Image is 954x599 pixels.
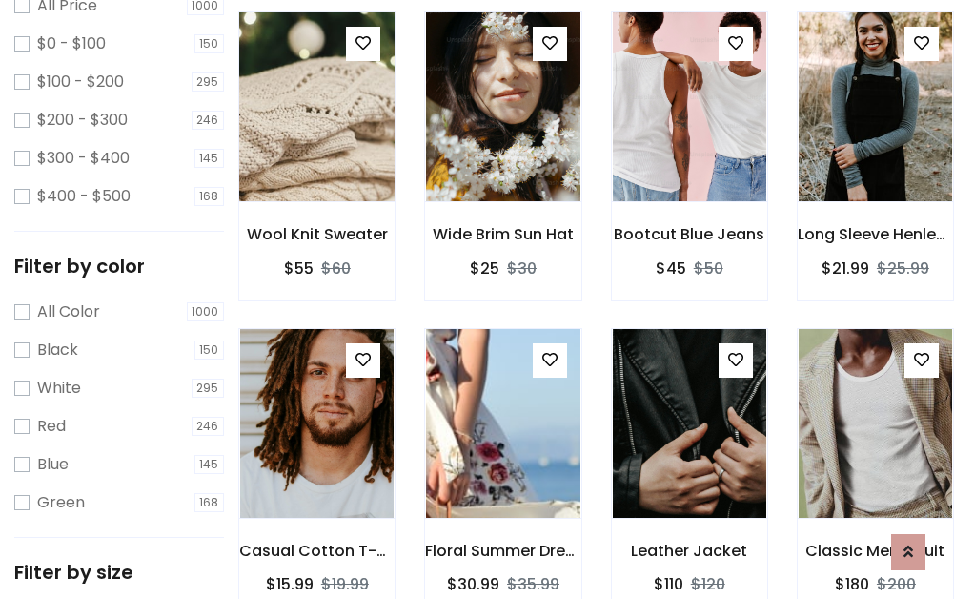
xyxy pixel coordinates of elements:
[37,453,69,476] label: Blue
[37,185,131,208] label: $400 - $500
[14,561,224,584] h5: Filter by size
[798,542,953,560] h6: Classic Men's Suit
[37,339,78,361] label: Black
[37,377,81,400] label: White
[691,573,725,595] del: $120
[321,258,351,279] del: $60
[194,341,225,360] span: 150
[37,32,106,55] label: $0 - $100
[14,255,224,278] h5: Filter by color
[425,225,580,243] h6: Wide Brim Sun Hat
[194,187,225,206] span: 168
[654,575,683,593] h6: $110
[194,493,225,512] span: 168
[37,147,130,170] label: $300 - $400
[37,109,128,132] label: $200 - $300
[192,72,225,92] span: 295
[37,491,85,514] label: Green
[194,34,225,53] span: 150
[192,111,225,130] span: 246
[425,542,580,560] h6: Floral Summer Dress
[470,259,499,278] h6: $25
[694,258,723,279] del: $50
[877,573,916,595] del: $200
[321,573,369,595] del: $19.99
[239,225,395,243] h6: Wool Knit Sweater
[239,542,395,560] h6: Casual Cotton T-Shirt
[507,258,537,279] del: $30
[37,300,100,323] label: All Color
[822,259,869,278] h6: $21.99
[612,542,767,560] h6: Leather Jacket
[507,573,559,595] del: $35.99
[447,575,499,593] h6: $30.99
[194,455,225,474] span: 145
[656,259,686,278] h6: $45
[798,225,953,243] h6: Long Sleeve Henley T-Shirt
[877,258,929,279] del: $25.99
[192,379,225,398] span: 295
[284,259,314,278] h6: $55
[612,225,767,243] h6: Bootcut Blue Jeans
[37,71,124,93] label: $100 - $200
[266,575,314,593] h6: $15.99
[194,149,225,168] span: 145
[192,417,225,436] span: 246
[835,575,869,593] h6: $180
[187,302,225,321] span: 1000
[37,415,66,438] label: Red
